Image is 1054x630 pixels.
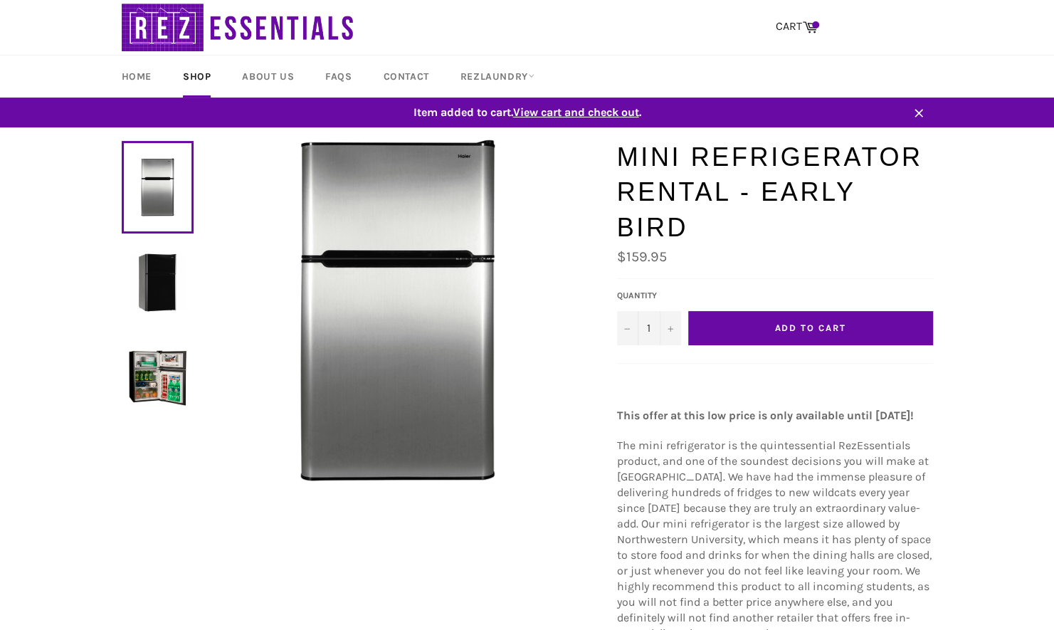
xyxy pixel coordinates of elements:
[227,140,569,481] img: Mini Refrigerator Rental - Early Bird
[311,56,366,98] a: FAQs
[369,56,443,98] a: Contact
[617,248,667,265] span: $159.95
[617,290,681,302] label: Quantity
[446,56,549,98] a: RezLaundry
[169,56,225,98] a: Shop
[617,140,933,246] h1: Mini Refrigerator Rental - Early Bird
[228,56,308,98] a: About Us
[513,105,639,119] span: View cart and check out
[769,12,825,42] a: CART
[107,98,947,127] a: Item added to cart.View cart and check out.
[107,105,947,120] span: Item added to cart. .
[617,311,638,345] button: Decrease quantity
[660,311,681,345] button: Increase quantity
[107,56,166,98] a: Home
[688,311,933,345] button: Add to Cart
[129,253,186,311] img: Mini Refrigerator Rental - Early Bird
[774,322,845,333] span: Add to Cart
[617,409,914,422] strong: This offer at this low price is only available until [DATE]!
[129,349,186,406] img: Mini Refrigerator Rental - Early Bird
